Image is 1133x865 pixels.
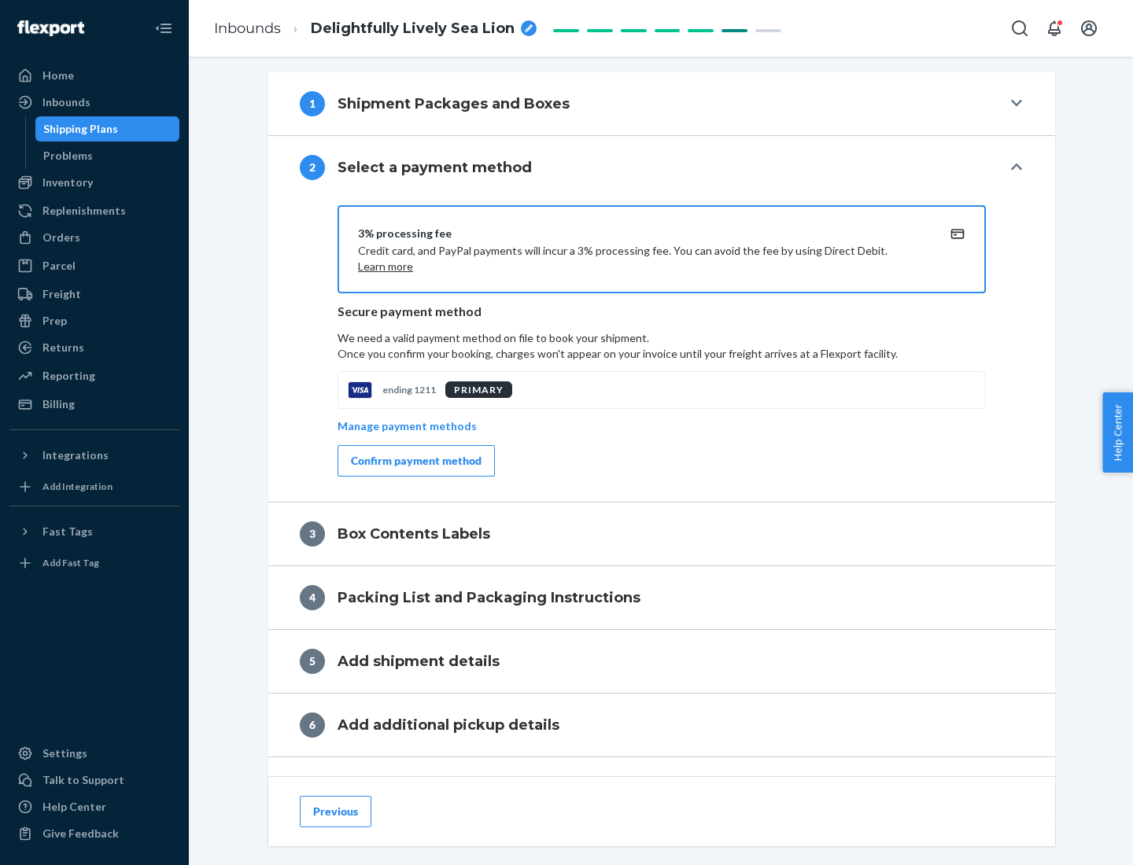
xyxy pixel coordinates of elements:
[268,502,1055,565] button: 3Box Contents Labels
[300,649,325,674] div: 5
[445,381,512,398] div: PRIMARY
[42,313,67,329] div: Prep
[338,94,570,114] h4: Shipment Packages and Boxes
[42,203,126,219] div: Replenishments
[300,585,325,610] div: 4
[148,13,179,44] button: Close Navigation
[300,91,325,116] div: 1
[300,712,325,738] div: 6
[9,519,179,544] button: Fast Tags
[9,335,179,360] a: Returns
[1073,13,1105,44] button: Open account menu
[338,651,500,672] h4: Add shipment details
[338,587,640,608] h4: Packing List and Packaging Instructions
[42,480,113,493] div: Add Integration
[9,443,179,468] button: Integrations
[9,253,179,278] a: Parcel
[42,340,84,355] div: Returns
[268,136,1055,199] button: 2Select a payment method
[268,566,1055,629] button: 4Packing List and Packaging Instructions
[268,694,1055,756] button: 6Add additional pickup details
[338,418,477,434] p: Manage payment methods
[42,826,119,841] div: Give Feedback
[42,68,74,83] div: Home
[42,772,124,788] div: Talk to Support
[42,799,106,815] div: Help Center
[338,524,490,544] h4: Box Contents Labels
[382,383,436,396] p: ending 1211
[35,143,180,168] a: Problems
[42,556,99,569] div: Add Fast Tag
[300,796,371,827] button: Previous
[351,453,482,469] div: Confirm payment method
[42,745,87,761] div: Settings
[42,286,81,302] div: Freight
[9,474,179,499] a: Add Integration
[9,282,179,307] a: Freight
[338,346,986,362] p: Once you confirm your booking, charges won't appear on your invoice until your freight arrives at...
[9,392,179,417] a: Billing
[9,821,179,846] button: Give Feedback
[42,524,93,539] div: Fast Tags
[9,767,179,793] a: Talk to Support
[358,226,928,241] div: 3% processing fee
[9,308,179,333] a: Prep
[358,243,928,274] p: Credit card, and PayPal payments will incur a 3% processing fee. You can avoid the fee by using D...
[300,521,325,547] div: 3
[42,94,90,110] div: Inbounds
[9,170,179,195] a: Inventory
[338,303,986,321] p: Secure payment method
[9,794,179,819] a: Help Center
[1039,13,1070,44] button: Open notifications
[9,741,179,766] a: Settings
[338,330,986,362] p: We need a valid payment method on file to book your shipment.
[300,155,325,180] div: 2
[268,630,1055,693] button: 5Add shipment details
[17,20,84,36] img: Flexport logo
[311,19,515,39] span: Delightfully Lively Sea Lion
[35,116,180,142] a: Shipping Plans
[42,396,75,412] div: Billing
[42,447,109,463] div: Integrations
[338,445,495,477] button: Confirm payment method
[42,368,95,384] div: Reporting
[9,225,179,250] a: Orders
[358,259,413,274] button: Learn more
[42,175,93,190] div: Inventory
[338,715,559,735] h4: Add additional pickup details
[268,757,1055,820] button: 7Shipping Quote
[1004,13,1035,44] button: Open Search Box
[9,550,179,576] a: Add Fast Tag
[43,121,118,137] div: Shipping Plans
[9,63,179,88] a: Home
[338,157,532,178] h4: Select a payment method
[1102,392,1133,473] button: Help Center
[43,148,93,164] div: Problems
[268,72,1055,135] button: 1Shipment Packages and Boxes
[201,6,549,52] ol: breadcrumbs
[42,230,80,245] div: Orders
[9,198,179,223] a: Replenishments
[214,20,281,37] a: Inbounds
[9,90,179,115] a: Inbounds
[9,363,179,388] a: Reporting
[42,258,76,274] div: Parcel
